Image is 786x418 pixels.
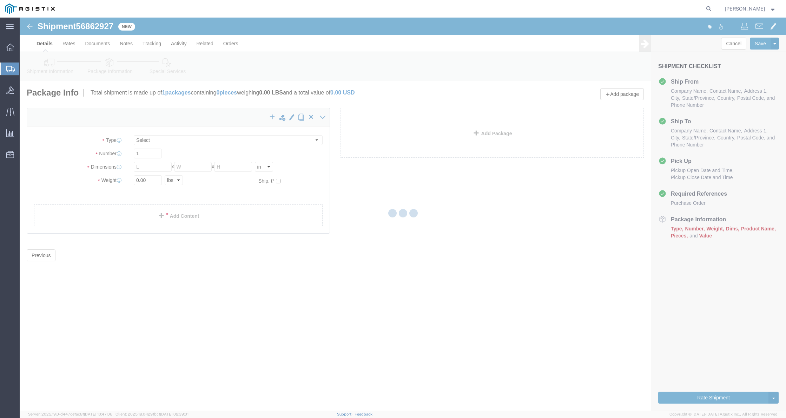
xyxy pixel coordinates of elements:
[84,412,112,416] span: [DATE] 10:47:06
[669,411,778,417] span: Copyright © [DATE]-[DATE] Agistix Inc., All Rights Reserved
[28,412,112,416] span: Server: 2025.19.0-d447cefac8f
[5,4,55,14] img: logo
[355,412,372,416] a: Feedback
[337,412,355,416] a: Support
[725,5,765,13] span: Allan Araneta
[115,412,189,416] span: Client: 2025.19.0-129fbcf
[160,412,189,416] span: [DATE] 09:39:01
[725,5,777,13] button: [PERSON_NAME]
